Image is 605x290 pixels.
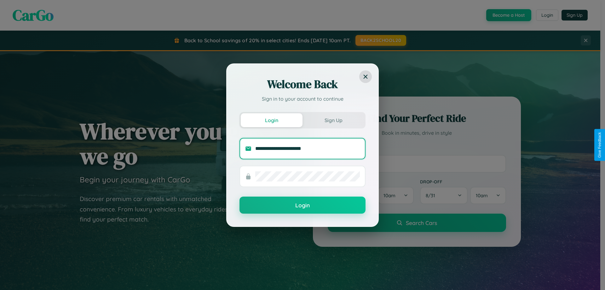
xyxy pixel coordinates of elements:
[239,95,366,103] p: Sign in to your account to continue
[239,197,366,214] button: Login
[239,77,366,92] h2: Welcome Back
[302,113,364,127] button: Sign Up
[597,132,602,158] div: Give Feedback
[241,113,302,127] button: Login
